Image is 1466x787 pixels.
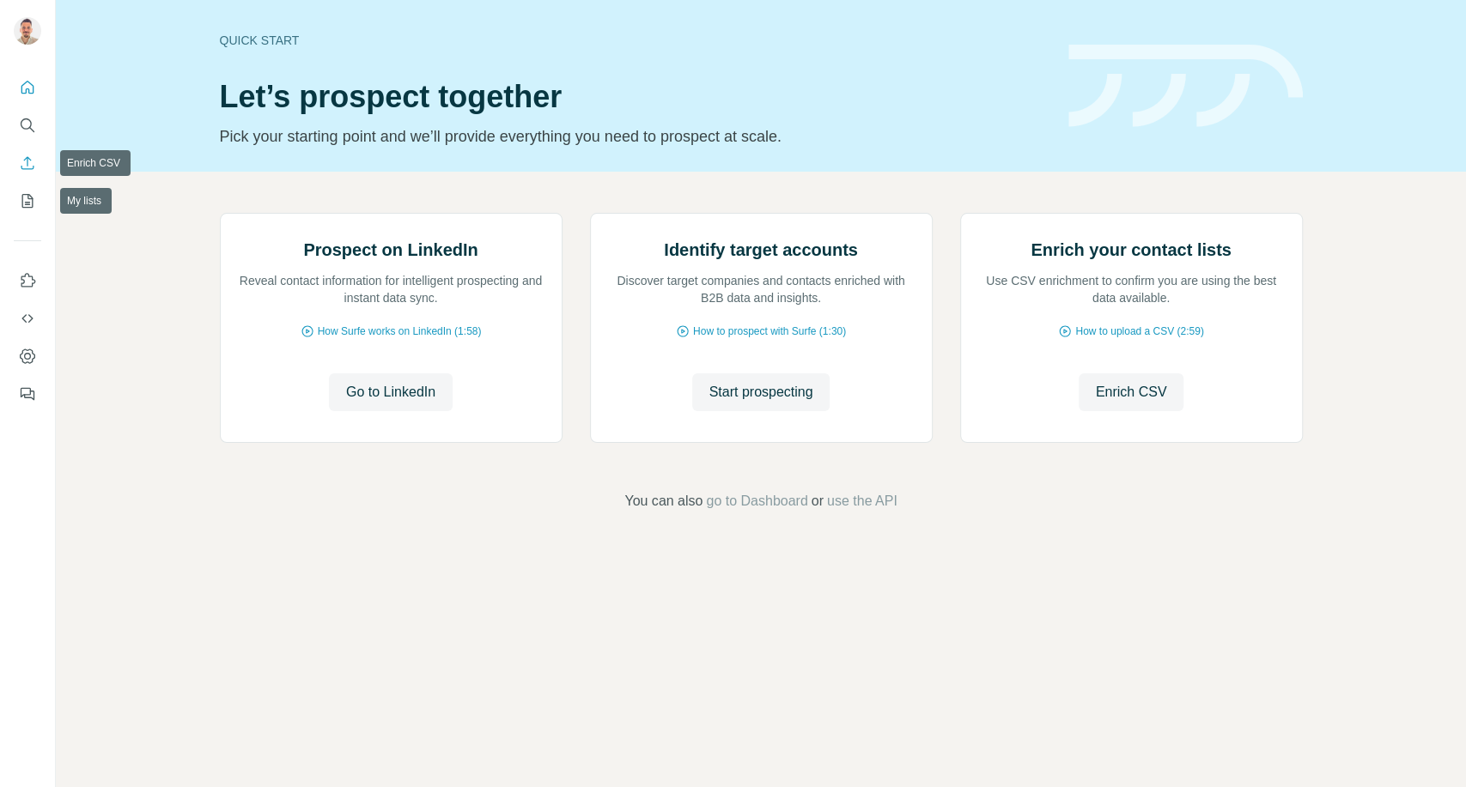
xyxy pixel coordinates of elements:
[1096,382,1167,403] span: Enrich CSV
[303,238,478,262] h2: Prospect on LinkedIn
[693,324,846,339] span: How to prospect with Surfe (1:30)
[706,491,807,512] button: go to Dashboard
[664,238,858,262] h2: Identify target accounts
[14,110,41,141] button: Search
[238,272,544,306] p: Reveal contact information for intelligent prospecting and instant data sync.
[14,303,41,334] button: Use Surfe API
[220,80,1048,114] h1: Let’s prospect together
[1075,324,1203,339] span: How to upload a CSV (2:59)
[14,185,41,216] button: My lists
[624,491,703,512] span: You can also
[1031,238,1231,262] h2: Enrich your contact lists
[14,378,41,409] button: Feedback
[14,341,41,372] button: Dashboard
[220,124,1048,148] p: Pick your starting point and we’ll provide everything you need to prospect at scale.
[812,491,824,512] span: or
[14,148,41,179] button: Enrich CSV
[329,373,453,411] button: Go to LinkedIn
[346,382,435,403] span: Go to LinkedIn
[318,324,482,339] span: How Surfe works on LinkedIn (1:58)
[608,272,915,306] p: Discover target companies and contacts enriched with B2B data and insights.
[14,72,41,103] button: Quick start
[220,32,1048,49] div: Quick start
[1079,373,1184,411] button: Enrich CSV
[827,491,897,512] button: use the API
[14,265,41,296] button: Use Surfe on LinkedIn
[14,17,41,45] img: Avatar
[692,373,830,411] button: Start prospecting
[978,272,1285,306] p: Use CSV enrichment to confirm you are using the best data available.
[1068,45,1303,128] img: banner
[709,382,813,403] span: Start prospecting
